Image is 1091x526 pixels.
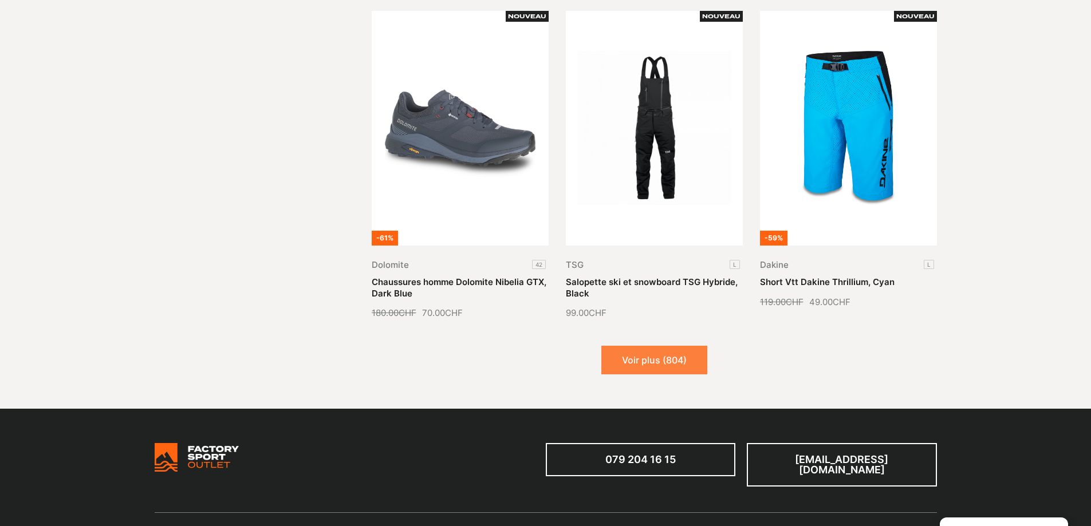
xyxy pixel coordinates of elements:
button: Voir plus (804) [601,346,707,374]
a: 079 204 16 15 [546,443,736,476]
a: [EMAIL_ADDRESS][DOMAIN_NAME] [747,443,937,487]
a: Chaussures homme Dolomite Nibelia GTX, Dark Blue [372,276,546,299]
a: Short Vtt Dakine Thrillium, Cyan [760,276,895,287]
img: Bricks Woocommerce Starter [155,443,239,472]
a: Salopette ski et snowboard TSG Hybride, Black [566,276,738,299]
